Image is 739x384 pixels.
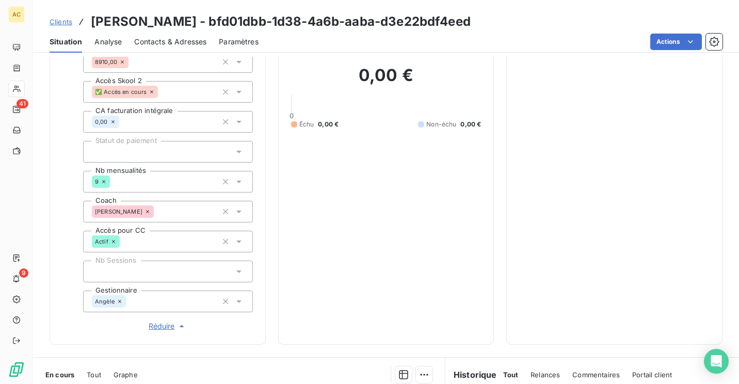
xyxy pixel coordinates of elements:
span: Clients [50,18,72,26]
span: Réduire [149,321,187,331]
span: Angèle [95,298,115,305]
span: 8910,00 [95,59,117,65]
input: Ajouter une valeur [158,87,166,97]
span: En cours [45,371,74,379]
span: Portail client [632,371,672,379]
span: Relances [531,371,560,379]
span: Tout [87,371,101,379]
a: 41 [8,101,24,118]
span: Analyse [94,37,122,47]
span: 9 [95,179,99,185]
span: 0,00 € [460,120,481,129]
div: Open Intercom Messenger [704,349,729,374]
span: 41 [17,99,28,108]
input: Ajouter une valeur [120,237,128,246]
input: Ajouter une valeur [92,147,100,156]
span: 0 [290,111,294,120]
span: ✅ Accès en cours [95,89,147,95]
span: Contacts & Adresses [134,37,206,47]
input: Ajouter une valeur [110,177,118,186]
span: [PERSON_NAME] [95,209,142,215]
button: Actions [650,34,702,50]
h3: [PERSON_NAME] - bfd01dbb-1d38-4a6b-aaba-d3e22bdf4eed [91,12,471,31]
h6: Historique [445,369,497,381]
input: Ajouter une valeur [92,267,100,276]
a: Clients [50,17,72,27]
span: 9 [19,268,28,278]
span: Situation [50,37,82,47]
span: Graphe [114,371,138,379]
span: 0,00 € [318,120,339,129]
button: Réduire [83,321,253,332]
span: Paramètres [219,37,259,47]
h2: 0,00 € [291,65,481,96]
div: AC [8,6,25,23]
span: Non-échu [426,120,456,129]
span: 0,00 [95,119,108,125]
span: Tout [503,371,519,379]
span: Actif [95,238,108,245]
span: Commentaires [572,371,620,379]
span: Échu [299,120,314,129]
input: Ajouter une valeur [128,57,137,67]
input: Ajouter une valeur [126,297,134,306]
input: Ajouter une valeur [119,117,127,126]
input: Ajouter une valeur [154,207,162,216]
img: Logo LeanPay [8,361,25,378]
